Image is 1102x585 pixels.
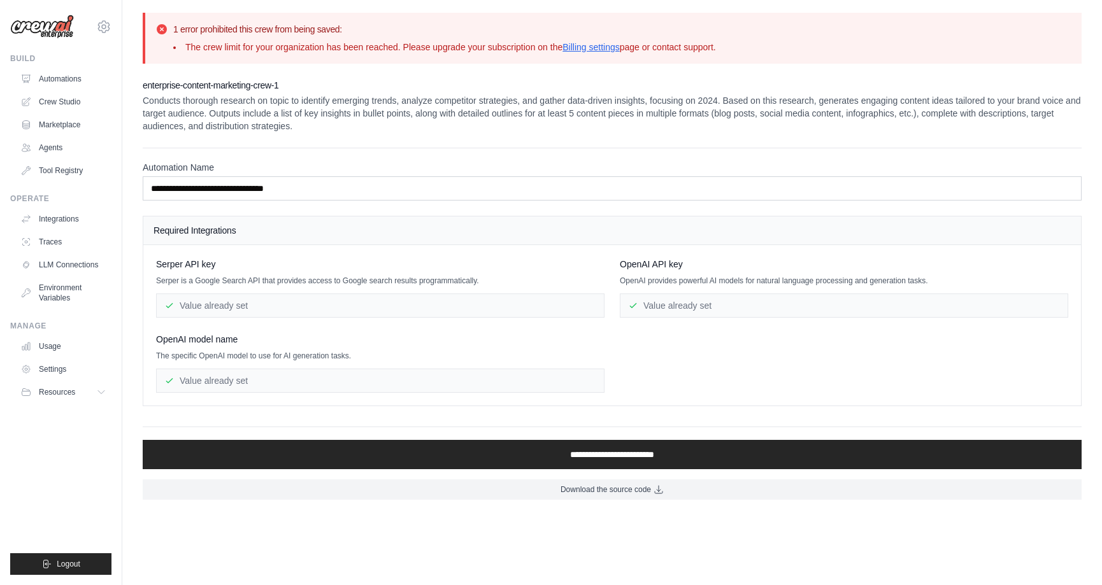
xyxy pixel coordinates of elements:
[156,276,605,286] p: Serper is a Google Search API that provides access to Google search results programmatically.
[143,161,1082,174] label: Automation Name
[15,137,111,158] a: Agents
[620,258,683,271] span: OpenAI API key
[156,333,238,346] span: OpenAI model name
[15,278,111,308] a: Environment Variables
[156,258,215,271] span: Serper API key
[10,553,111,575] button: Logout
[39,387,75,397] span: Resources
[15,69,111,89] a: Automations
[10,15,74,39] img: Logo
[15,232,111,252] a: Traces
[143,79,1082,92] h2: enterprise-content-marketing-crew-1
[15,209,111,229] a: Integrations
[620,293,1068,318] div: Value already set
[15,359,111,379] a: Settings
[173,23,716,36] h2: 1 error prohibited this crew from being saved:
[156,369,605,393] div: Value already set
[562,42,620,52] a: Billing settings
[620,276,1068,286] p: OpenAI provides powerful AI models for natural language processing and generation tasks.
[143,94,1082,132] p: Conducts thorough research on topic to identify emerging trends, analyze competitor strategies, a...
[10,53,111,64] div: Build
[15,92,111,112] a: Crew Studio
[173,41,716,53] li: The crew limit for your organization has been reached. Please upgrade your subscription on the pa...
[143,479,1082,500] a: Download the source code
[10,321,111,331] div: Manage
[15,115,111,135] a: Marketplace
[15,336,111,356] a: Usage
[156,351,605,361] p: The specific OpenAI model to use for AI generation tasks.
[156,293,605,318] div: Value already set
[154,224,1071,237] h4: Required Integrations
[57,559,80,569] span: Logout
[15,160,111,181] a: Tool Registry
[10,194,111,204] div: Operate
[15,255,111,275] a: LLM Connections
[561,484,651,495] span: Download the source code
[15,382,111,402] button: Resources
